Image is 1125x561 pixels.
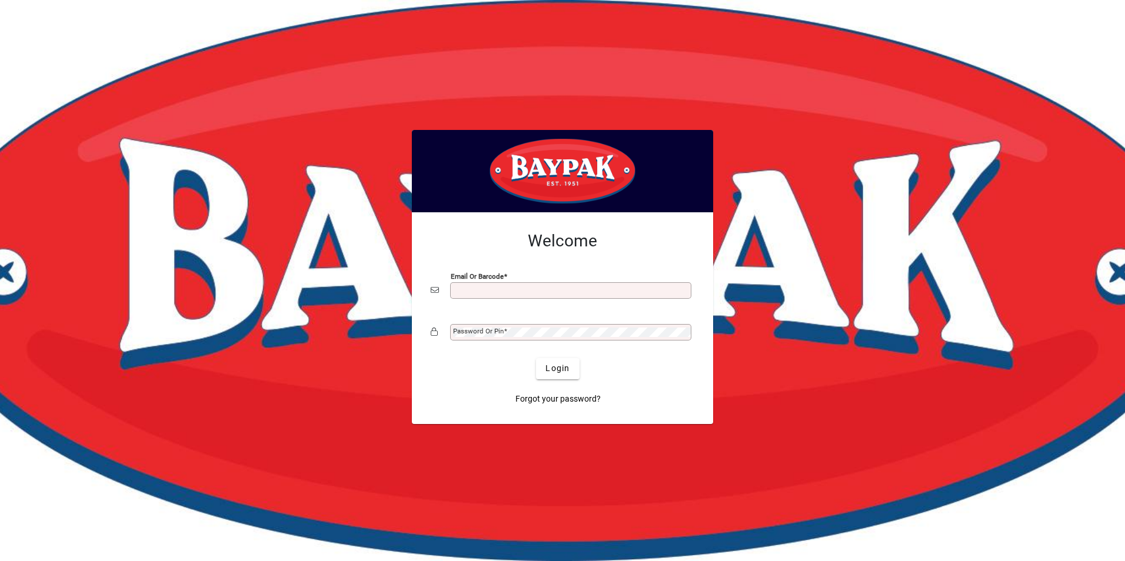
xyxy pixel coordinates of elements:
span: Login [545,362,570,375]
a: Forgot your password? [511,389,605,410]
mat-label: Email or Barcode [451,272,504,280]
span: Forgot your password? [515,393,601,405]
button: Login [536,358,579,379]
mat-label: Password or Pin [453,327,504,335]
h2: Welcome [431,231,694,251]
